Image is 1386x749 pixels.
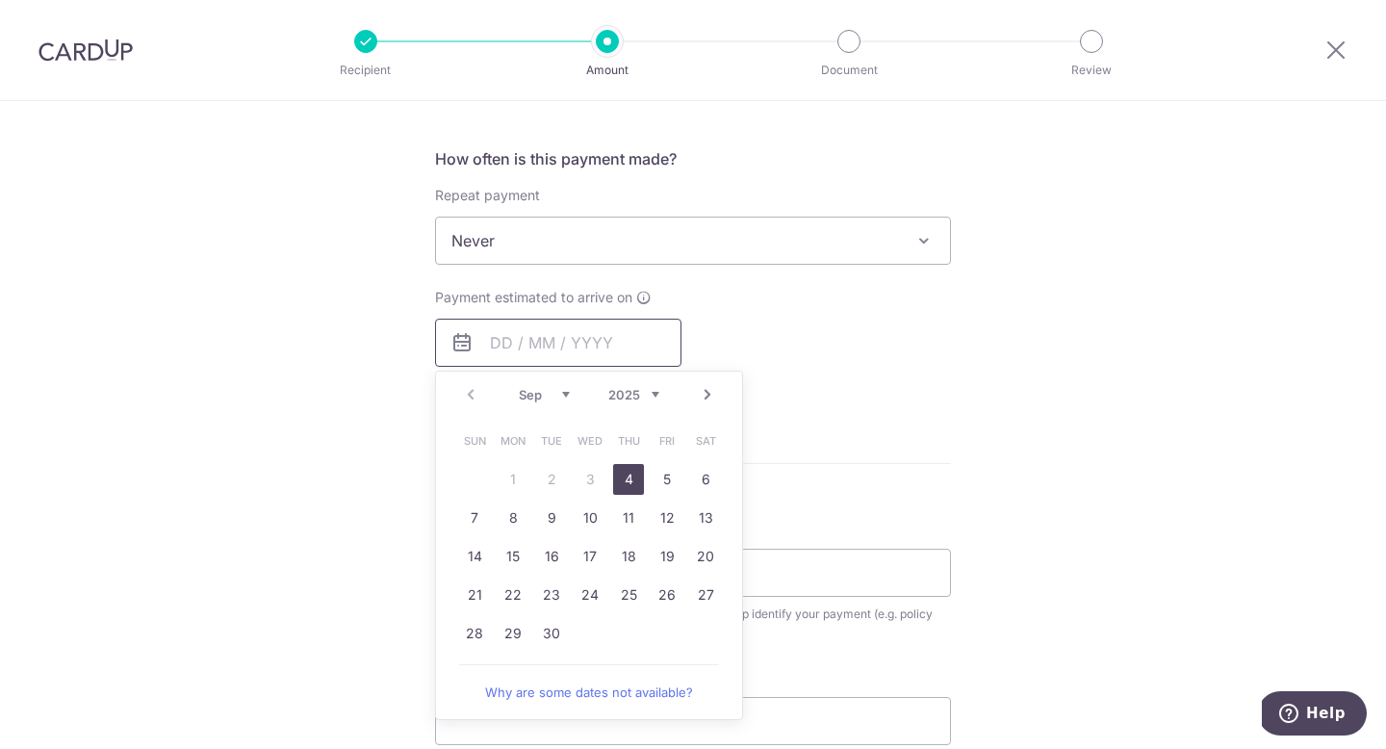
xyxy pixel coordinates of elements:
a: 16 [536,541,567,572]
a: 9 [536,503,567,533]
p: Document [778,61,920,80]
a: 22 [498,580,528,610]
a: 19 [652,541,682,572]
p: Amount [536,61,679,80]
img: CardUp [38,39,133,62]
a: 6 [690,464,721,495]
a: Next [696,383,719,406]
a: 15 [498,541,528,572]
span: Never [435,217,951,265]
span: Saturday [690,426,721,456]
a: 17 [575,541,605,572]
a: 5 [652,464,682,495]
span: Wednesday [575,426,605,456]
a: 12 [652,503,682,533]
a: 7 [459,503,490,533]
a: Why are some dates not available? [459,673,719,711]
a: 20 [690,541,721,572]
a: 30 [536,618,567,649]
a: 13 [690,503,721,533]
a: 4 [613,464,644,495]
a: 24 [575,580,605,610]
iframe: Opens a widget where you can find more information [1262,691,1367,739]
p: Review [1020,61,1163,80]
h5: How often is this payment made? [435,147,951,170]
a: 8 [498,503,528,533]
a: 27 [690,580,721,610]
a: 28 [459,618,490,649]
a: 23 [536,580,567,610]
span: Sunday [459,426,490,456]
a: 25 [613,580,644,610]
label: Repeat payment [435,186,540,205]
a: 10 [575,503,605,533]
a: 26 [652,580,682,610]
input: DD / MM / YYYY [435,319,681,367]
span: Payment estimated to arrive on [435,288,632,307]
a: 14 [459,541,490,572]
a: 21 [459,580,490,610]
a: 11 [613,503,644,533]
span: Thursday [613,426,644,456]
a: 29 [498,618,528,649]
span: Friday [652,426,682,456]
span: Monday [498,426,528,456]
a: 18 [613,541,644,572]
p: Recipient [295,61,437,80]
span: Tuesday [536,426,567,456]
span: Never [436,218,950,264]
